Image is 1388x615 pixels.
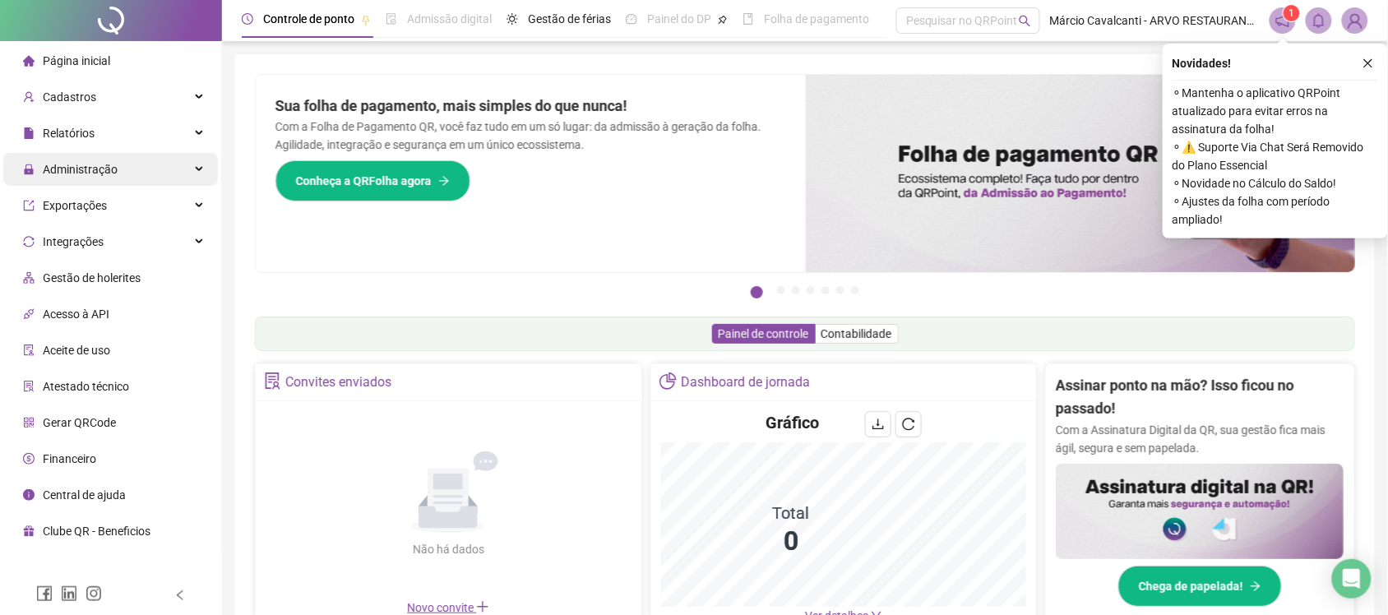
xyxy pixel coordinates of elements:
[275,160,470,201] button: Conheça a QRFolha agora
[23,381,35,392] span: solution
[1019,15,1031,27] span: search
[23,127,35,139] span: file
[23,236,35,247] span: sync
[23,525,35,537] span: gift
[902,418,915,431] span: reload
[285,368,391,396] div: Convites enviados
[1173,84,1378,138] span: ⚬ Mantenha o aplicativo QRPoint atualizado para evitar erros na assinatura da folha!
[1056,464,1344,560] img: banner%2F02c71560-61a6-44d4-94b9-c8ab97240462.png
[43,344,110,357] span: Aceite de uso
[438,175,450,187] span: arrow-right
[43,416,116,429] span: Gerar QRCode
[386,13,397,25] span: file-done
[766,411,820,434] h4: Gráfico
[43,271,141,284] span: Gestão de holerites
[23,453,35,465] span: dollar
[23,417,35,428] span: qrcode
[407,12,492,25] span: Admissão digital
[1275,13,1290,28] span: notification
[806,75,1356,272] img: banner%2F8d14a306-6205-4263-8e5b-06e9a85ad873.png
[23,489,35,501] span: info-circle
[61,585,77,602] span: linkedin
[1173,192,1378,229] span: ⚬ Ajustes da folha com período ampliado!
[647,12,711,25] span: Painel do DP
[43,54,110,67] span: Página inicial
[1056,374,1344,421] h2: Assinar ponto na mão? Isso ficou no passado!
[43,488,126,502] span: Central de ajuda
[43,163,118,176] span: Administração
[1343,8,1367,33] img: 52917
[851,286,859,294] button: 7
[718,15,728,25] span: pushpin
[275,95,786,118] h2: Sua folha de pagamento, mais simples do que nunca!
[361,15,371,25] span: pushpin
[1173,174,1378,192] span: ⚬ Novidade no Cálculo do Saldo!
[807,286,815,294] button: 4
[296,172,432,190] span: Conheça a QRFolha agora
[659,372,677,390] span: pie-chart
[23,200,35,211] span: export
[507,13,518,25] span: sun
[719,327,809,340] span: Painel de controle
[407,601,489,614] span: Novo convite
[476,600,489,613] span: plus
[821,286,830,294] button: 5
[242,13,253,25] span: clock-circle
[43,199,107,212] span: Exportações
[86,585,102,602] span: instagram
[263,12,354,25] span: Controle de ponto
[372,540,524,558] div: Não há dados
[23,91,35,103] span: user-add
[626,13,637,25] span: dashboard
[1139,577,1243,595] span: Chega de papelada!
[1056,421,1344,457] p: Com a Assinatura Digital da QR, sua gestão fica mais ágil, segura e sem papelada.
[1284,5,1300,21] sup: 1
[23,272,35,284] span: apartment
[23,344,35,356] span: audit
[821,327,892,340] span: Contabilidade
[36,585,53,602] span: facebook
[1363,58,1374,69] span: close
[872,418,885,431] span: download
[1312,13,1326,28] span: bell
[1173,138,1378,174] span: ⚬ ⚠️ Suporte Via Chat Será Removido do Plano Essencial
[743,13,754,25] span: book
[836,286,844,294] button: 6
[1118,566,1282,607] button: Chega de papelada!
[1289,7,1295,19] span: 1
[1050,12,1260,30] span: Márcio Cavalcanti - ARVO RESTAURANTE LTDA
[23,164,35,175] span: lock
[751,286,763,298] button: 1
[43,235,104,248] span: Integrações
[43,452,96,465] span: Financeiro
[764,12,869,25] span: Folha de pagamento
[43,90,96,104] span: Cadastros
[1250,580,1261,592] span: arrow-right
[1173,54,1232,72] span: Novidades !
[174,590,186,601] span: left
[43,380,129,393] span: Atestado técnico
[275,118,786,154] p: Com a Folha de Pagamento QR, você faz tudo em um só lugar: da admissão à geração da folha. Agilid...
[23,55,35,67] span: home
[43,307,109,321] span: Acesso à API
[264,372,281,390] span: solution
[528,12,611,25] span: Gestão de férias
[792,286,800,294] button: 3
[23,308,35,320] span: api
[777,286,785,294] button: 2
[1332,559,1372,599] div: Open Intercom Messenger
[681,368,810,396] div: Dashboard de jornada
[43,127,95,140] span: Relatórios
[43,525,150,538] span: Clube QR - Beneficios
